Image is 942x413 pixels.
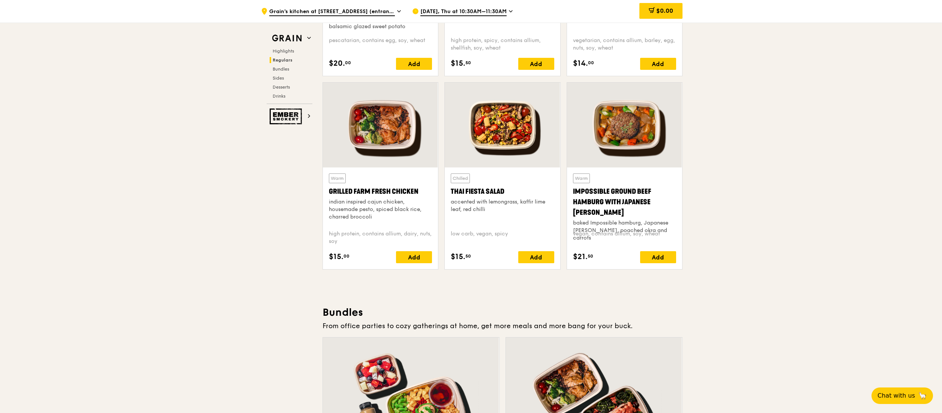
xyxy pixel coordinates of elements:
span: Sides [273,75,284,81]
div: Impossible Ground Beef Hamburg with Japanese [PERSON_NAME] [573,186,676,218]
span: $20. [329,58,345,69]
div: baked Impossible hamburg, Japanese [PERSON_NAME], poached okra and carrots [573,219,676,242]
div: vegan, contains allium, soy, wheat [573,230,676,245]
span: 00 [588,60,594,66]
div: Add [518,251,554,263]
div: sous vide norwegian salmon, mentaiko, balsamic glazed sweet potato [329,15,432,30]
span: $21. [573,251,588,262]
h3: Bundles [322,306,682,319]
span: $15. [451,58,465,69]
div: From office parties to cozy gatherings at home, get more meals and more bang for your buck. [322,321,682,331]
span: Chat with us [877,391,915,400]
span: 50 [465,60,471,66]
div: low carb, vegan, spicy [451,230,554,245]
div: Add [518,58,554,70]
span: 00 [343,253,349,259]
span: $14. [573,58,588,69]
div: Thai Fiesta Salad [451,186,554,197]
div: Chilled [451,173,470,183]
div: Warm [329,173,346,183]
span: 🦙 [918,391,927,400]
span: $0.00 [656,7,673,14]
span: 50 [465,253,471,259]
span: Bundles [273,66,289,72]
div: Warm [573,173,590,183]
div: Add [640,58,676,70]
span: Highlights [273,48,294,54]
span: Regulars [273,57,292,63]
div: Add [640,251,676,263]
div: high protein, spicy, contains allium, shellfish, soy, wheat [451,37,554,52]
div: Add [396,58,432,70]
span: Grain's kitchen at [STREET_ADDRESS] (entrance along [PERSON_NAME][GEOGRAPHIC_DATA]) [269,8,395,16]
div: vegetarian, contains allium, barley, egg, nuts, soy, wheat [573,37,676,52]
div: indian inspired cajun chicken, housemade pesto, spiced black rice, charred broccoli [329,198,432,221]
div: Add [396,251,432,263]
button: Chat with us🦙 [871,387,933,404]
span: 00 [345,60,351,66]
span: $15. [329,251,343,262]
span: [DATE], Thu at 10:30AM–11:30AM [420,8,507,16]
div: Grilled Farm Fresh Chicken [329,186,432,197]
img: Grain web logo [270,32,304,45]
div: accented with lemongrass, kaffir lime leaf, red chilli [451,198,554,213]
span: 50 [588,253,593,259]
span: Drinks [273,93,285,99]
span: $15. [451,251,465,262]
span: Desserts [273,84,290,90]
div: pescatarian, contains egg, soy, wheat [329,37,432,52]
img: Ember Smokery web logo [270,109,304,124]
div: high protein, contains allium, dairy, nuts, soy [329,230,432,245]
